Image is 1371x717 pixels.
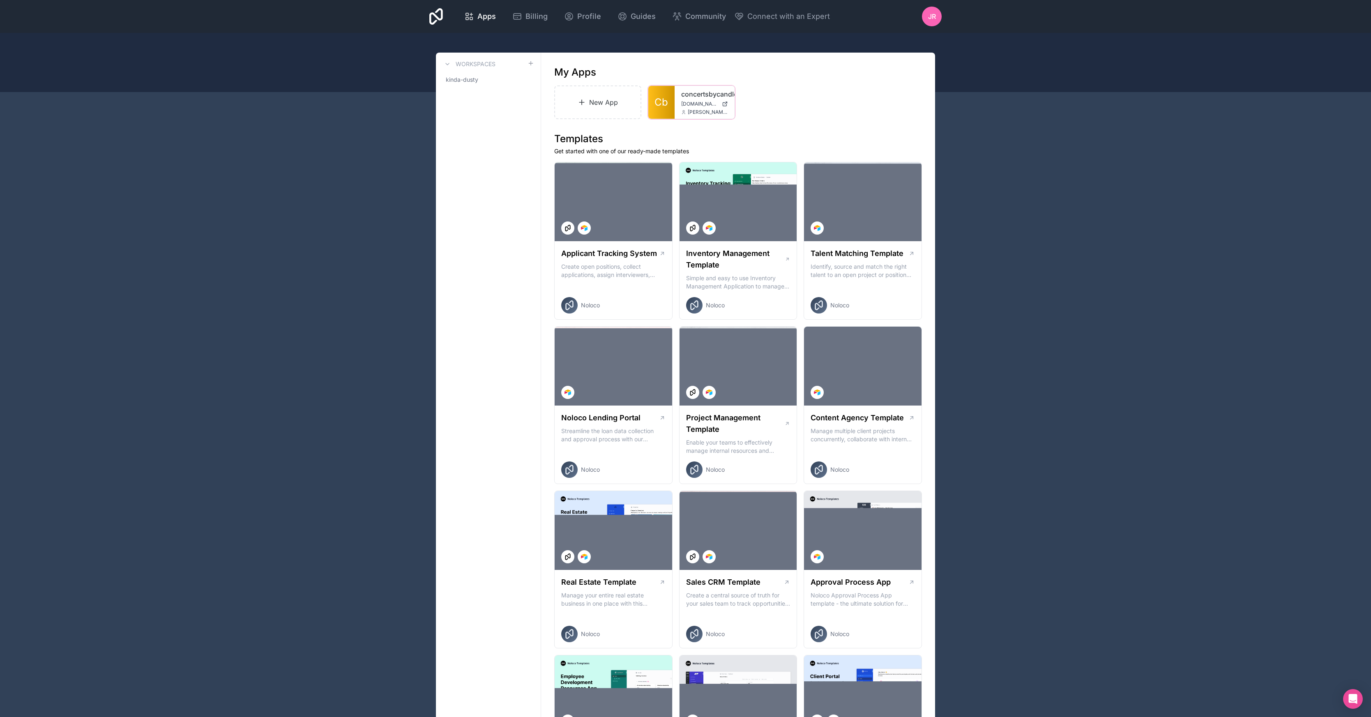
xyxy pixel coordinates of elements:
[706,630,725,638] span: Noloco
[581,466,600,474] span: Noloco
[442,59,495,69] a: Workspaces
[685,11,726,22] span: Community
[477,11,496,22] span: Apps
[814,553,820,560] img: Airtable Logo
[554,132,922,145] h1: Templates
[814,225,820,231] img: Airtable Logo
[811,248,903,259] h1: Talent Matching Template
[681,101,728,107] a: [DOMAIN_NAME]
[611,7,662,25] a: Guides
[565,389,571,396] img: Airtable Logo
[525,11,548,22] span: Billing
[811,591,915,608] p: Noloco Approval Process App template - the ultimate solution for managing your employee's time of...
[686,576,760,588] h1: Sales CRM Template
[811,412,904,424] h1: Content Agency Template
[830,301,849,309] span: Noloco
[928,12,936,21] span: JR
[581,630,600,638] span: Noloco
[558,7,608,25] a: Profile
[706,553,712,560] img: Airtable Logo
[681,101,719,107] span: [DOMAIN_NAME]
[561,591,666,608] p: Manage your entire real estate business in one place with this comprehensive real estate transact...
[561,263,666,279] p: Create open positions, collect applications, assign interviewers, centralise candidate feedback a...
[830,630,849,638] span: Noloco
[706,466,725,474] span: Noloco
[811,263,915,279] p: Identify, source and match the right talent to an open project or position with our Talent Matchi...
[458,7,502,25] a: Apps
[686,274,790,290] p: Simple and easy to use Inventory Management Application to manage your stock, orders and Manufact...
[577,11,601,22] span: Profile
[706,301,725,309] span: Noloco
[554,66,596,79] h1: My Apps
[811,427,915,443] p: Manage multiple client projects concurrently, collaborate with internal and external stakeholders...
[561,576,636,588] h1: Real Estate Template
[686,591,790,608] p: Create a central source of truth for your sales team to track opportunities, manage multiple acco...
[814,389,820,396] img: Airtable Logo
[554,147,922,155] p: Get started with one of our ready-made templates
[681,89,728,99] a: concertsbycandlelight
[747,11,830,22] span: Connect with an Expert
[648,86,675,119] a: Cb
[734,11,830,22] button: Connect with an Expert
[446,76,478,84] span: kinda-dusty
[561,412,641,424] h1: Noloco Lending Portal
[631,11,656,22] span: Guides
[1343,689,1363,709] div: Open Intercom Messenger
[581,553,588,560] img: Airtable Logo
[654,96,668,109] span: Cb
[561,427,666,443] p: Streamline the loan data collection and approval process with our Lending Portal template.
[442,72,534,87] a: kinda-dusty
[706,225,712,231] img: Airtable Logo
[686,412,784,435] h1: Project Management Template
[666,7,733,25] a: Community
[581,301,600,309] span: Noloco
[830,466,849,474] span: Noloco
[686,248,785,271] h1: Inventory Management Template
[811,576,891,588] h1: Approval Process App
[581,225,588,231] img: Airtable Logo
[706,389,712,396] img: Airtable Logo
[554,85,641,119] a: New App
[456,60,495,68] h3: Workspaces
[688,109,728,115] span: [PERSON_NAME][EMAIL_ADDRESS][DOMAIN_NAME]
[686,438,790,455] p: Enable your teams to effectively manage internal resources and execute client projects on time.
[561,248,657,259] h1: Applicant Tracking System
[506,7,554,25] a: Billing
